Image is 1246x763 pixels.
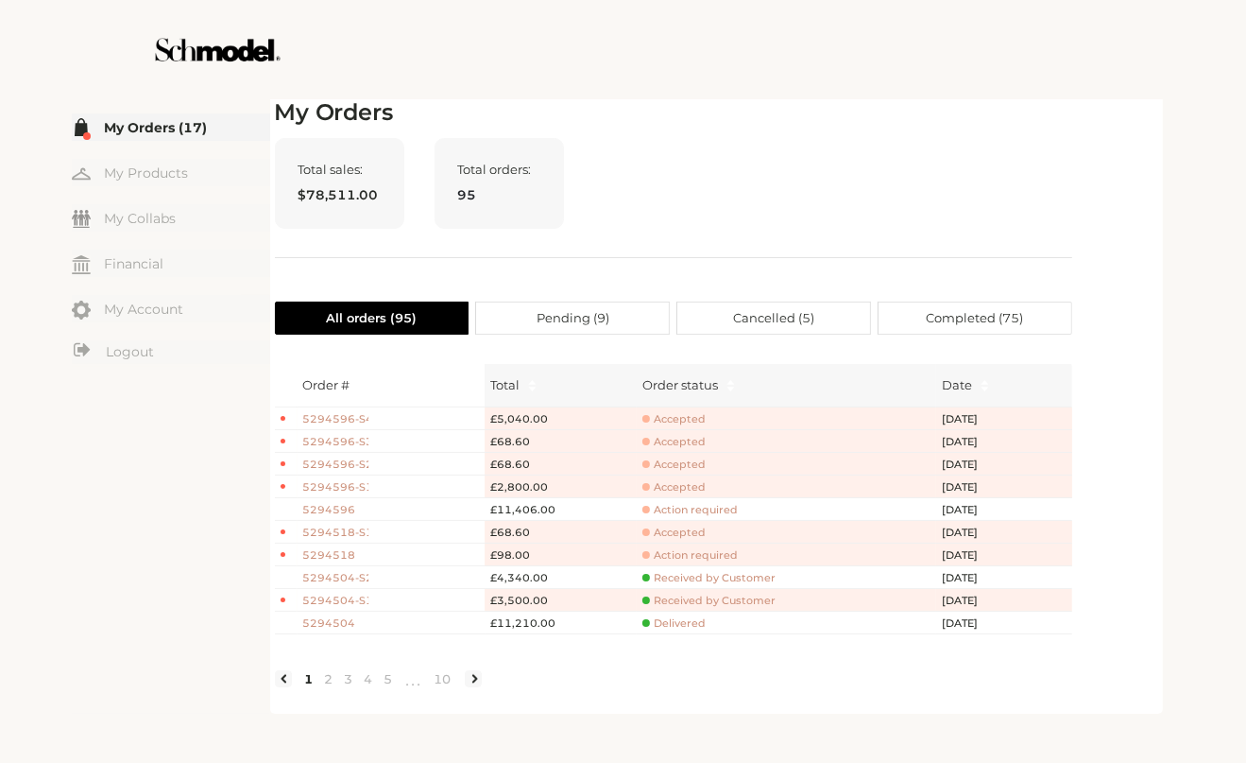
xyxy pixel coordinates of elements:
[72,250,270,277] a: Financial
[72,118,91,137] img: my-order.svg
[72,340,270,364] a: Logout
[942,434,999,450] span: [DATE]
[942,593,999,609] span: [DATE]
[485,476,637,498] td: £2,800.00
[429,670,457,687] a: 10
[303,616,369,632] span: 5294504
[485,566,637,589] td: £4,340.00
[72,113,270,141] a: My Orders (17)
[942,457,999,473] span: [DATE]
[72,210,91,228] img: my-friends.svg
[490,375,520,394] span: Total
[339,670,359,687] a: 3
[299,162,381,177] span: Total sales:
[303,593,369,609] span: 5294504-S1
[458,162,540,177] span: Total orders:
[642,503,738,517] span: Action required
[485,612,637,634] td: £11,210.00
[725,384,736,394] span: caret-down
[642,616,706,631] span: Delivered
[275,99,1072,127] h2: My Orders
[72,295,270,322] a: My Account
[980,377,990,388] span: caret-up
[72,204,270,232] a: My Collabs
[642,526,706,540] span: Accepted
[303,502,369,518] span: 5294596
[733,303,814,334] span: Cancelled ( 5 )
[527,377,538,388] span: caret-up
[942,375,972,394] span: Date
[303,434,369,450] span: 5294596-S3
[942,525,999,541] span: [DATE]
[485,408,637,430] td: £5,040.00
[303,525,369,541] span: 5294518-S1
[303,570,369,586] span: 5294504-S2
[926,303,1023,334] span: Completed ( 75 )
[275,670,292,687] li: Previous Page
[72,301,91,320] img: my-account.svg
[485,589,637,612] td: £3,500.00
[379,670,399,687] a: 5
[72,113,270,367] div: Menu
[303,457,369,473] span: 5294596-S2
[942,570,999,586] span: [DATE]
[319,670,339,687] a: 2
[980,384,990,394] span: caret-down
[485,544,637,566] td: £98.00
[642,594,776,608] span: Received by Customer
[642,375,718,394] div: Order status
[458,184,540,205] span: 95
[399,668,429,691] span: •••
[72,165,91,183] img: my-hanger.svg
[485,453,637,476] td: £68.60
[942,616,999,632] span: [DATE]
[326,303,417,334] span: All orders ( 95 )
[303,479,369,495] span: 5294596-S1
[299,184,381,205] span: $78,511.00
[942,547,999,564] span: [DATE]
[303,411,369,427] span: 5294596-S4
[642,571,776,585] span: Received by Customer
[942,502,999,518] span: [DATE]
[299,670,319,687] a: 1
[642,412,706,426] span: Accepted
[72,255,91,274] img: my-financial.svg
[942,479,999,495] span: [DATE]
[298,364,486,408] th: Order #
[725,377,736,388] span: caret-up
[642,548,738,563] span: Action required
[942,411,999,427] span: [DATE]
[527,384,538,394] span: caret-down
[465,670,482,687] li: Next Page
[399,664,429,694] li: Next 5 Pages
[642,435,706,449] span: Accepted
[537,303,609,334] span: Pending ( 9 )
[72,159,270,186] a: My Products
[642,480,706,494] span: Accepted
[485,521,637,544] td: £68.60
[485,498,637,521] td: £11,406.00
[485,430,637,453] td: £68.60
[303,547,369,564] span: 5294518
[359,670,379,687] a: 4
[642,458,706,472] span: Accepted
